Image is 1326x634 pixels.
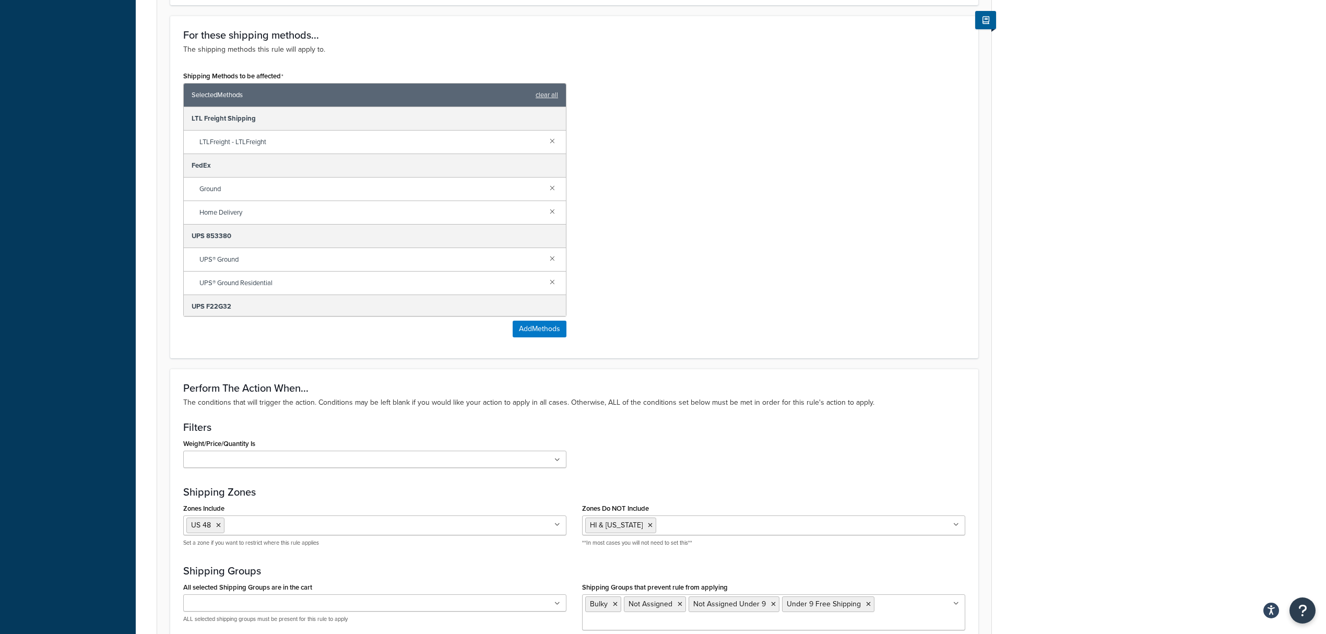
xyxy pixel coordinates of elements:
h3: Filters [183,421,965,433]
p: ALL selected shipping groups must be present for this rule to apply [183,615,566,623]
label: Shipping Groups that prevent rule from applying [582,583,728,591]
div: LTL Freight Shipping [184,107,566,131]
div: FedEx [184,154,566,178]
p: The shipping methods this rule will apply to. [183,44,965,55]
h3: Shipping Groups [183,565,965,577]
span: Home Delivery [199,205,541,220]
label: Weight/Price/Quantity Is [183,440,255,448]
p: **In most cases you will not need to set this** [582,539,965,547]
h3: For these shipping methods... [183,29,965,41]
span: UPS® Ground Residential [199,276,541,290]
label: Zones Include [183,504,224,512]
span: US 48 [191,520,211,531]
p: Set a zone if you want to restrict where this rule applies [183,539,566,547]
span: Bulky [590,598,608,609]
span: Not Assigned Under 9 [693,598,766,609]
button: Open Resource Center [1289,597,1316,624]
span: Under 9 Free Shipping [787,598,861,609]
label: Zones Do NOT Include [582,504,649,512]
h3: Perform The Action When... [183,382,965,394]
span: Not Assigned [629,598,672,609]
p: The conditions that will trigger the action. Conditions may be left blank if you would like your ... [183,397,965,408]
span: HI & [US_STATE] [590,520,643,531]
span: LTLFreight - LTLFreight [199,135,541,149]
div: UPS 853380 [184,225,566,248]
button: AddMethods [513,321,566,337]
a: clear all [536,88,558,102]
button: Show Help Docs [975,11,996,29]
label: Shipping Methods to be affected [183,72,283,80]
span: Selected Methods [192,88,530,102]
span: Ground [199,182,541,196]
h3: Shipping Zones [183,486,965,498]
span: UPS® Ground [199,252,541,267]
div: UPS F22G32 [184,295,566,319]
label: All selected Shipping Groups are in the cart [183,583,312,591]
